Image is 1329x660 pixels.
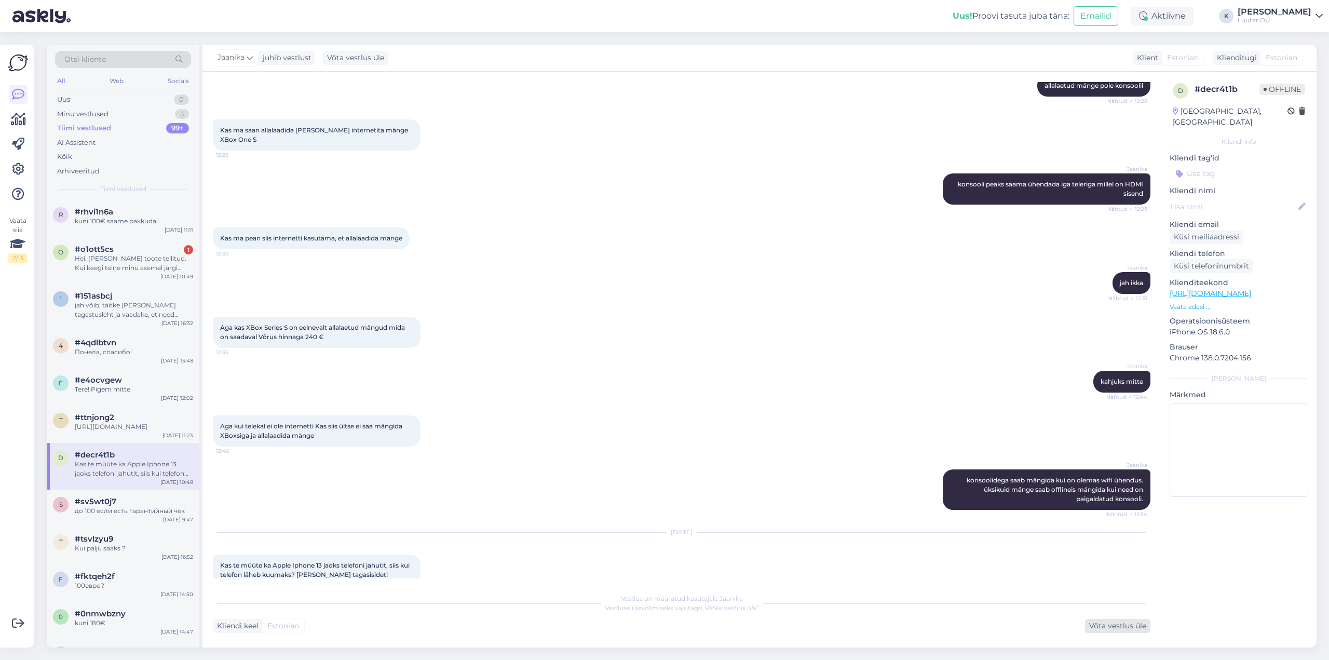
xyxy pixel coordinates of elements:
[59,575,63,583] span: f
[100,184,146,194] span: Tiimi vestlused
[175,109,189,119] div: 3
[220,422,404,439] span: Aga kui telekal ei ole internetti Kas siis ültse ei saa mängida XBoxsiga ja allalaadida mänge
[1170,185,1308,196] p: Kliendi nimi
[1107,205,1147,213] span: Nähtud ✓ 12:29
[75,609,126,618] span: #0nmwbzny
[218,52,245,63] span: Jaanika
[1170,302,1308,312] p: Vaata edasi ...
[1170,277,1308,288] p: Klienditeekond
[160,478,193,486] div: [DATE] 10:49
[1213,52,1257,63] div: Klienditugi
[75,375,122,385] span: #e4ocvgew
[75,646,123,656] span: #4nmsaaeo
[1167,52,1199,63] span: Estonian
[163,516,193,523] div: [DATE] 9:47
[1107,510,1147,518] span: Nähtud ✓ 12:54
[1108,165,1147,173] span: Jaanika
[161,394,193,402] div: [DATE] 12:02
[8,253,27,263] div: 2 / 3
[64,54,106,65] span: Otsi kliente
[1219,9,1233,23] div: K
[75,338,116,347] span: #4qdlbtvn
[59,342,63,349] span: 4
[75,422,193,432] div: [URL][DOMAIN_NAME]
[57,138,96,148] div: AI Assistent
[75,581,193,590] div: 100евро?
[1108,362,1147,370] span: Jaanika
[1045,82,1143,89] span: allalaetud mänge pole konsoolil
[953,10,1069,22] div: Proovi tasuta juba täna:
[160,273,193,280] div: [DATE] 10:49
[1238,16,1311,24] div: Luutar OÜ
[1170,230,1243,244] div: Küsi meiliaadressi
[216,151,255,159] span: 12:28
[75,460,193,478] div: Kas te müüte ka Apple Iphone 13 jaoks telefoni jahutit, siis kui telefon läheb kuumaks? [PERSON_N...
[1170,153,1308,164] p: Kliendi tag'id
[213,528,1150,537] div: [DATE]
[8,53,28,73] img: Askly Logo
[1173,106,1287,128] div: [GEOGRAPHIC_DATA], [GEOGRAPHIC_DATA]
[967,476,1145,503] span: konsoolidega saab mängida kui on olemas wifi ühendus. üksikuid mänge saab offlineis mängida kui n...
[1266,52,1297,63] span: Estonian
[75,217,193,226] div: kuni 100€ saame pakkuda
[58,248,63,256] span: o
[75,254,193,273] div: Hei. [PERSON_NAME] toote tellitud. Kui keegi teine minu asemel järgi tuleb siis kuidas tuleb toim...
[1085,619,1150,633] div: Võta vestlus üle
[1170,201,1296,212] input: Lisa nimi
[259,52,311,63] div: juhib vestlust
[220,324,406,341] span: Aga kas XBox Series S on eelnevalt allalaetud mängud mida on saadaval Võrus hinnaga 240 €
[1170,137,1308,146] div: Kliendi info
[75,385,193,394] div: Tere! Pigem mitte
[1108,264,1147,272] span: Jaanika
[161,357,193,365] div: [DATE] 13:48
[75,534,113,544] span: #tsvlzyu9
[1170,166,1308,181] input: Lisa tag
[1170,248,1308,259] p: Kliendi telefon
[1131,7,1194,25] div: Aktiivne
[8,216,27,263] div: Vaata siia
[1108,294,1147,302] span: Nähtud ✓ 12:31
[57,95,70,105] div: Uus
[75,618,193,628] div: kuni 180€
[174,95,189,105] div: 0
[1259,84,1305,95] span: Offline
[702,604,759,612] i: „Võtke vestlus üle”
[1101,378,1143,385] span: kahjuks mitte
[1133,52,1158,63] div: Klient
[59,613,63,621] span: 0
[1170,389,1308,400] p: Märkmed
[161,553,193,561] div: [DATE] 16:52
[1107,97,1147,105] span: Nähtud ✓ 12:28
[1170,353,1308,363] p: Chrome 138.0.7204.156
[75,450,115,460] span: #decr4t1b
[166,74,191,88] div: Socials
[162,432,193,439] div: [DATE] 11:23
[1106,393,1147,401] span: Nähtud ✓ 12:44
[75,497,116,506] span: #sv5wt0j7
[958,180,1145,197] span: konsooli peaks saama ühendada iga teleriga millel on HDMI sisend
[107,74,126,88] div: Web
[75,207,113,217] span: #rhvi1n6a
[621,595,743,602] span: Vestlus on määratud kasutajale Jaanika
[75,301,193,319] div: jah võib, täitke [PERSON_NAME] tagastusleht ja vaadake, et need oleksid seadmest [PERSON_NAME] üh...
[60,295,62,303] span: 1
[59,211,63,219] span: r
[75,291,112,301] span: #151asbcj
[220,126,410,143] span: Kas ma saan allalaadida [PERSON_NAME] internetita mänge XBox One S
[165,226,193,234] div: [DATE] 11:11
[1195,83,1259,96] div: # decr4t1b
[57,109,109,119] div: Minu vestlused
[1170,316,1308,327] p: Operatsioonisüsteem
[75,347,193,357] div: Понела, спасибо!
[605,604,759,612] span: Vestluse ülevõtmiseks vajutage
[166,123,189,133] div: 99+
[1108,461,1147,469] span: Jaanika
[216,348,255,356] span: 12:33
[75,413,114,422] span: #ttnjong2
[184,245,193,254] div: 1
[1178,87,1183,95] span: d
[75,544,193,553] div: Kui palju saaks ?
[55,74,67,88] div: All
[1170,289,1251,298] a: [URL][DOMAIN_NAME]
[75,572,115,581] span: #fktqeh2f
